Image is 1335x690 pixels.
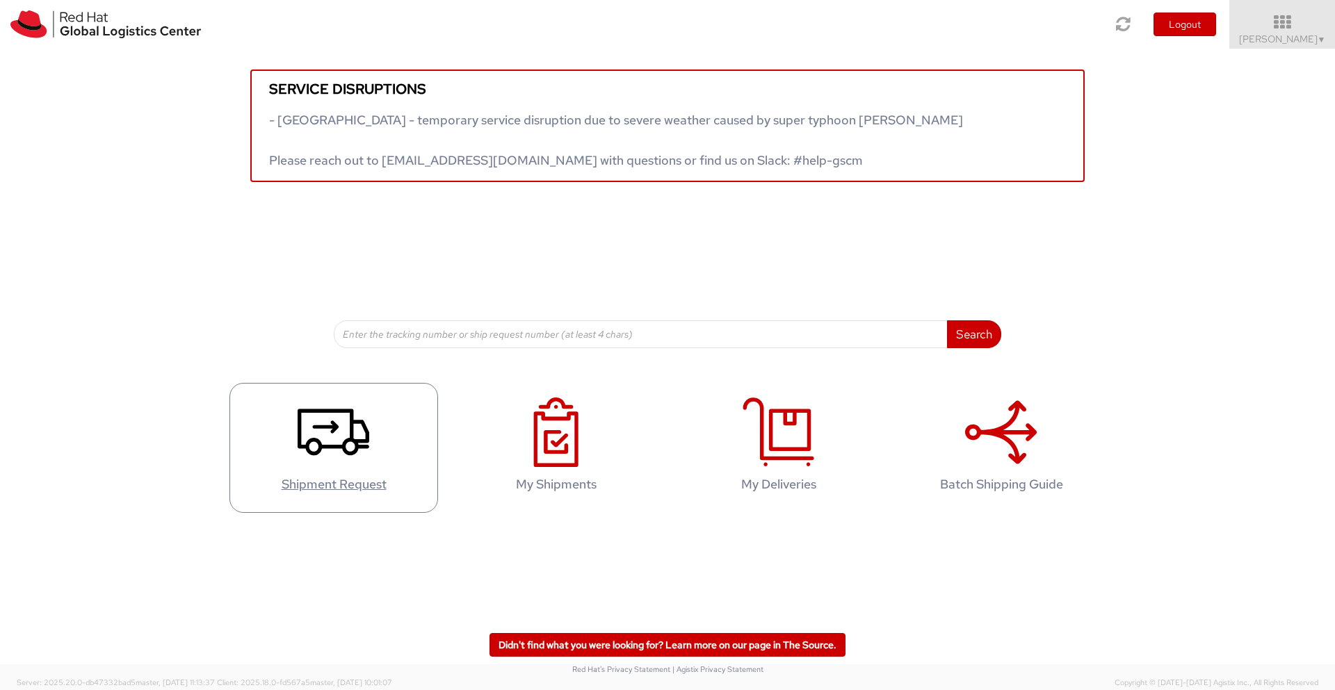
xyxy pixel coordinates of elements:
[334,320,948,348] input: Enter the tracking number or ship request number (at least 4 chars)
[217,677,392,687] span: Client: 2025.18.0-fd567a5
[572,664,670,674] a: Red Hat's Privacy Statement
[310,677,392,687] span: master, [DATE] 10:01:07
[689,477,868,491] h4: My Deliveries
[947,320,1001,348] button: Search
[1154,13,1216,36] button: Logout
[250,69,1085,182] a: Service disruptions - [GEOGRAPHIC_DATA] - temporary service disruption due to severe weather caus...
[244,477,423,491] h4: Shipment Request
[897,383,1106,513] a: Batch Shipping Guide
[269,81,1066,97] h5: Service disruptions
[674,383,883,513] a: My Deliveries
[269,112,963,168] span: - [GEOGRAPHIC_DATA] - temporary service disruption due to severe weather caused by super typhoon ...
[136,677,215,687] span: master, [DATE] 11:13:37
[17,677,215,687] span: Server: 2025.20.0-db47332bad5
[229,383,438,513] a: Shipment Request
[467,477,646,491] h4: My Shipments
[1239,33,1326,45] span: [PERSON_NAME]
[489,633,845,657] a: Didn't find what you were looking for? Learn more on our page in The Source.
[1318,34,1326,45] span: ▼
[672,664,763,674] a: | Agistix Privacy Statement
[912,477,1091,491] h4: Batch Shipping Guide
[10,10,201,38] img: rh-logistics-00dfa346123c4ec078e1.svg
[452,383,661,513] a: My Shipments
[1115,677,1318,689] span: Copyright © [DATE]-[DATE] Agistix Inc., All Rights Reserved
